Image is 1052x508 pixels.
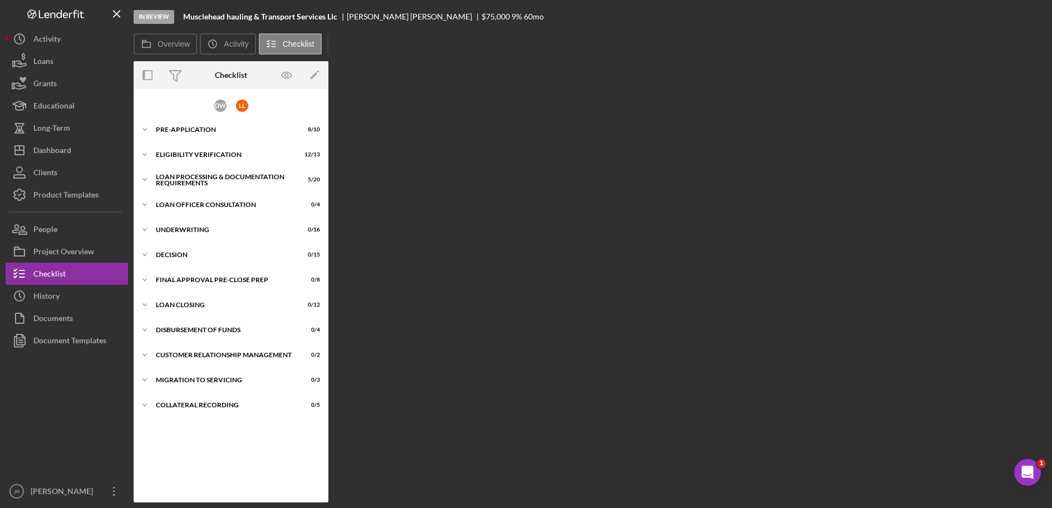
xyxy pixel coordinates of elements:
[156,327,292,333] div: Disbursement of Funds
[300,402,320,408] div: 0 / 5
[134,10,174,24] div: In Review
[156,126,292,133] div: Pre-Application
[33,28,61,53] div: Activity
[214,100,227,112] div: D W
[6,263,128,285] button: Checklist
[33,307,73,332] div: Documents
[33,139,71,164] div: Dashboard
[183,12,337,21] b: Musclehead hauling & Transport Services Llc
[134,33,197,55] button: Overview
[6,72,128,95] button: Grants
[236,100,248,112] div: L L
[283,40,314,48] label: Checklist
[33,117,70,142] div: Long-Term
[33,240,94,265] div: Project Overview
[33,218,57,243] div: People
[156,402,292,408] div: Collateral Recording
[156,151,292,158] div: Eligibility Verification
[33,263,66,288] div: Checklist
[300,377,320,383] div: 0 / 3
[224,40,248,48] label: Activity
[33,50,53,75] div: Loans
[158,40,190,48] label: Overview
[6,307,128,329] button: Documents
[300,302,320,308] div: 0 / 12
[300,151,320,158] div: 12 / 13
[156,302,292,308] div: Loan Closing
[200,33,255,55] button: Activity
[6,285,128,307] button: History
[33,161,57,186] div: Clients
[156,352,292,358] div: Customer Relationship Management
[347,12,481,21] div: [PERSON_NAME] [PERSON_NAME]
[300,327,320,333] div: 0 / 4
[1037,459,1046,468] span: 1
[6,218,128,240] button: People
[6,117,128,139] button: Long-Term
[6,161,128,184] button: Clients
[6,480,128,502] button: JR[PERSON_NAME]
[300,176,320,183] div: 5 / 20
[33,285,60,310] div: History
[33,184,99,209] div: Product Templates
[6,28,128,50] button: Activity
[259,33,322,55] button: Checklist
[1014,459,1041,486] iframe: Intercom live chat
[300,226,320,233] div: 0 / 16
[512,12,522,21] div: 9 %
[28,480,100,505] div: [PERSON_NAME]
[300,201,320,208] div: 0 / 4
[524,12,544,21] div: 60 mo
[300,251,320,258] div: 0 / 15
[33,95,75,120] div: Educational
[6,95,128,117] button: Educational
[6,240,128,263] button: Project Overview
[13,489,20,495] text: JR
[156,226,292,233] div: Underwriting
[156,277,292,283] div: Final Approval Pre-Close Prep
[33,72,57,97] div: Grants
[6,50,128,72] button: Loans
[156,174,292,186] div: Loan Processing & Documentation Requirements
[156,377,292,383] div: Migration to Servicing
[300,126,320,133] div: 8 / 10
[481,12,510,21] span: $75,000
[6,184,128,206] button: Product Templates
[6,139,128,161] button: Dashboard
[33,329,106,354] div: Document Templates
[6,329,128,352] button: Document Templates
[300,352,320,358] div: 0 / 2
[156,201,292,208] div: Loan Officer Consultation
[156,251,292,258] div: Decision
[300,277,320,283] div: 0 / 8
[215,71,247,80] div: Checklist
